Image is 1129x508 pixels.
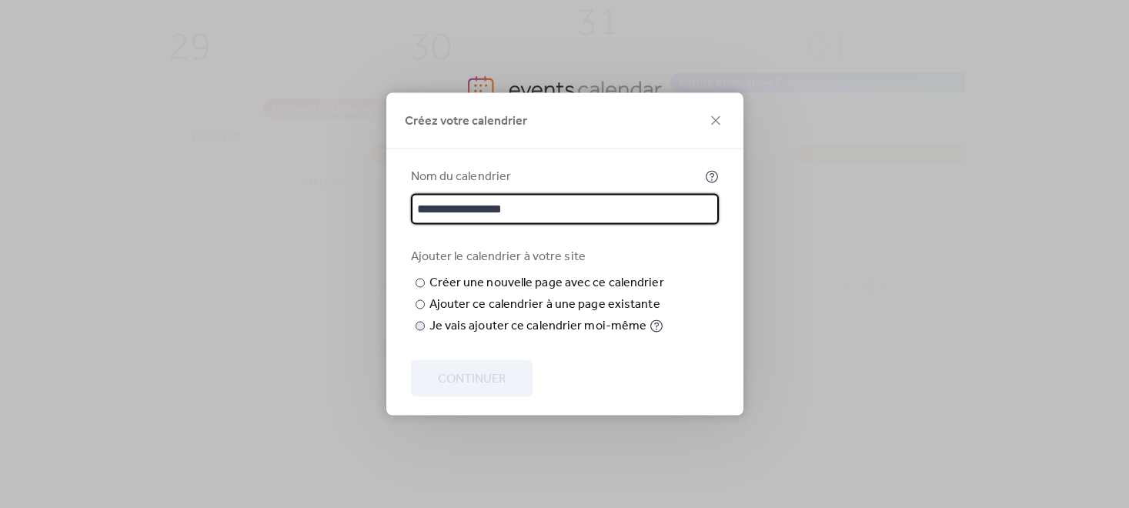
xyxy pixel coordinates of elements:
div: Je vais ajouter ce calendrier moi-même [429,317,647,336]
div: Ajouter ce calendrier à une page existante [429,296,660,314]
div: Créer une nouvelle page avec ce calendrier [429,274,664,292]
span: Créez votre calendrier [405,112,527,131]
div: Ajouter le calendrier à votre site [411,248,716,266]
div: Nom du calendrier [411,168,702,186]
